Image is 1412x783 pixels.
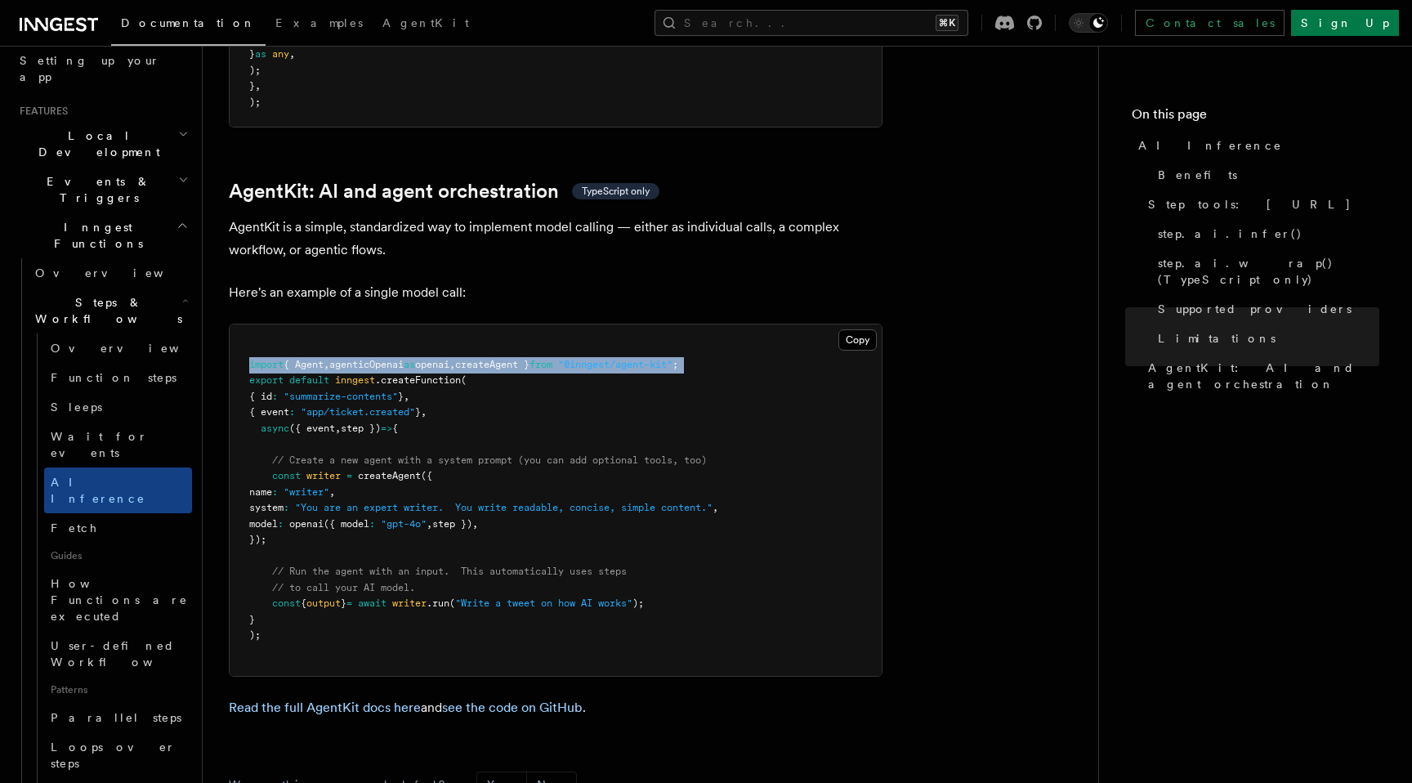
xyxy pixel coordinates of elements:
[1158,255,1379,288] span: step.ai.wrap() (TypeScript only)
[358,597,387,609] span: await
[44,513,192,543] a: Fetch
[415,406,421,418] span: }
[249,614,255,625] span: }
[51,371,176,384] span: Function steps
[455,597,632,609] span: "Write a tweet on how AI works"
[421,406,427,418] span: ,
[44,703,192,732] a: Parallel steps
[255,48,266,60] span: as
[289,48,295,60] span: ,
[415,359,449,370] span: openai
[35,266,203,280] span: Overview
[229,696,882,719] p: and .
[44,422,192,468] a: Wait for events
[272,48,289,60] span: any
[1151,248,1379,294] a: step.ai.wrap() (TypeScript only)
[44,363,192,392] a: Function steps
[455,359,529,370] span: createAgent }
[272,391,278,402] span: :
[655,10,968,36] button: Search...⌘K
[335,423,341,434] span: ,
[404,391,409,402] span: ,
[289,423,335,434] span: ({ event
[1158,226,1303,242] span: step.ai.infer()
[382,16,469,29] span: AgentKit
[289,518,324,530] span: openai
[1158,330,1276,347] span: Limitations
[51,639,198,669] span: User-defined Workflows
[369,518,375,530] span: :
[346,470,352,481] span: =
[1151,294,1379,324] a: Supported providers
[1138,137,1282,154] span: AI Inference
[249,534,266,545] span: });
[20,54,160,83] span: Setting up your app
[1069,13,1108,33] button: Toggle dark mode
[335,374,375,386] span: inngest
[275,16,363,29] span: Examples
[51,400,102,414] span: Sleeps
[44,631,192,677] a: User-defined Workflows
[284,391,398,402] span: "summarize-contents"
[51,476,145,505] span: AI Inference
[272,566,627,577] span: // Run the agent with an input. This automatically uses steps
[44,333,192,363] a: Overview
[1132,105,1379,131] h4: On this page
[373,5,479,44] a: AgentKit
[266,5,373,44] a: Examples
[1291,10,1399,36] a: Sign Up
[29,258,192,288] a: Overview
[249,48,255,60] span: }
[13,213,192,258] button: Inngest Functions
[301,406,415,418] span: "app/ticket.created"
[1151,160,1379,190] a: Benefits
[51,577,188,623] span: How Functions are executed
[44,677,192,703] span: Patterns
[838,329,877,351] button: Copy
[301,597,306,609] span: {
[1151,324,1379,353] a: Limitations
[272,582,415,593] span: // to call your AI model.
[324,518,369,530] span: ({ model
[261,423,289,434] span: async
[558,359,672,370] span: "@inngest/agent-kit"
[249,65,261,76] span: );
[329,359,404,370] span: agenticOpenai
[936,15,958,31] kbd: ⌘K
[421,470,432,481] span: ({
[358,470,421,481] span: createAgent
[392,423,398,434] span: {
[249,359,284,370] span: import
[713,502,718,513] span: ,
[1142,353,1379,399] a: AgentKit: AI and agent orchestration
[44,569,192,631] a: How Functions are executed
[278,518,284,530] span: :
[295,502,713,513] span: "You are an expert writer. You write readable, concise, simple content."
[449,597,455,609] span: (
[341,597,346,609] span: }
[1148,360,1379,392] span: AgentKit: AI and agent orchestration
[375,374,461,386] span: .createFunction
[1142,190,1379,219] a: Step tools: [URL]
[255,80,261,92] span: ,
[632,597,644,609] span: );
[272,470,301,481] span: const
[44,543,192,569] span: Guides
[13,173,178,206] span: Events & Triggers
[249,406,289,418] span: { event
[1158,167,1237,183] span: Benefits
[51,521,98,535] span: Fetch
[13,219,176,252] span: Inngest Functions
[13,167,192,213] button: Events & Triggers
[1132,131,1379,160] a: AI Inference
[289,374,329,386] span: default
[13,46,192,92] a: Setting up your app
[398,391,404,402] span: }
[1135,10,1285,36] a: Contact sales
[1151,219,1379,248] a: step.ai.infer()
[229,216,882,262] p: AgentKit is a simple, standardized way to implement model calling — either as individual calls, a...
[249,629,261,641] span: );
[44,468,192,513] a: AI Inference
[29,288,192,333] button: Steps & Workflows
[111,5,266,46] a: Documentation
